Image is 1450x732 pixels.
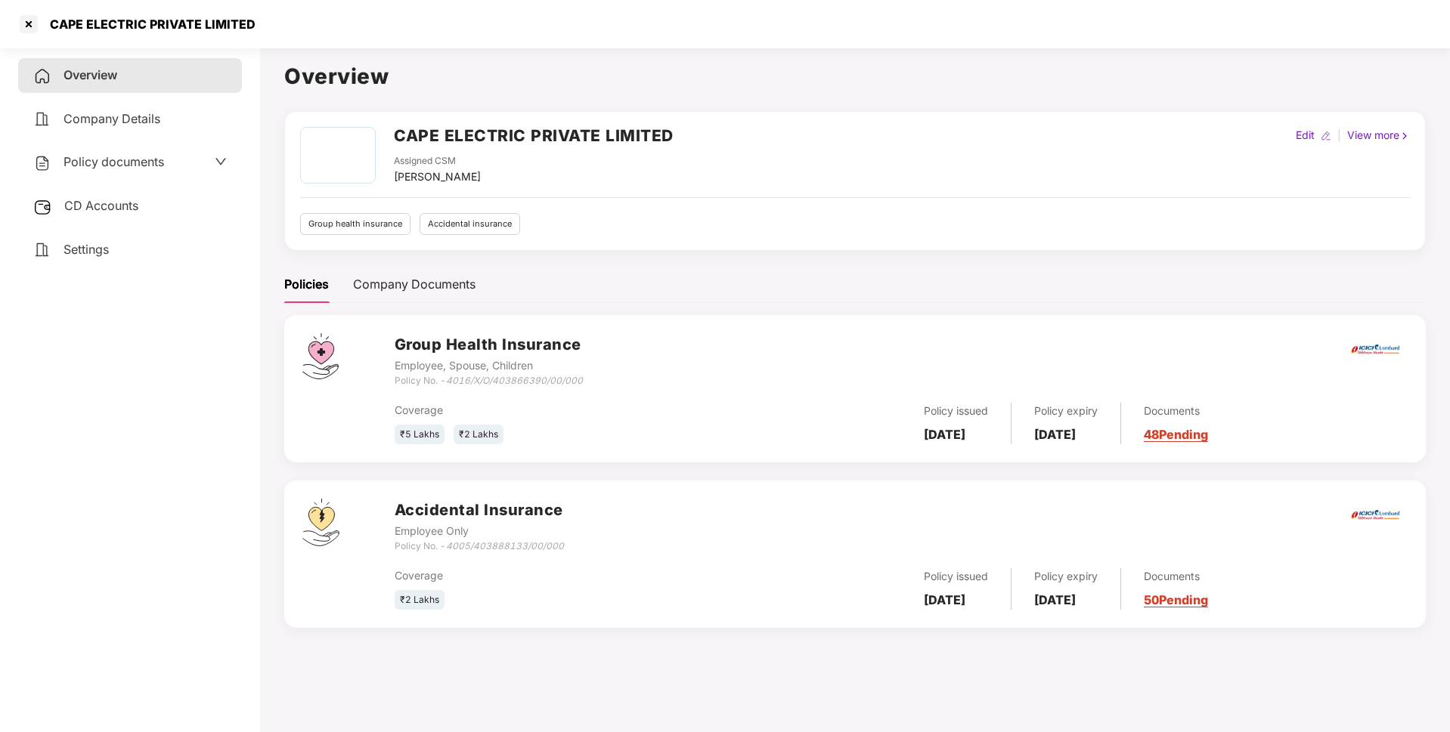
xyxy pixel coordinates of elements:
[446,375,583,386] i: 4016/X/O/403866390/00/000
[1034,403,1098,419] div: Policy expiry
[924,403,988,419] div: Policy issued
[284,275,329,294] div: Policies
[1144,592,1208,607] a: 50 Pending
[1144,568,1208,585] div: Documents
[1321,131,1331,141] img: editIcon
[64,111,160,126] span: Company Details
[394,123,674,148] h2: CAPE ELECTRIC PRIVATE LIMITED
[395,523,564,539] div: Employee Only
[64,198,138,213] span: CD Accounts
[302,499,339,546] img: svg+xml;base64,PHN2ZyB4bWxucz0iaHR0cDovL3d3dy53My5vcmcvMjAwMC9zdmciIHdpZHRoPSI0OS4zMjEiIGhlaWdodD...
[1348,505,1402,524] img: icici.png
[924,568,988,585] div: Policy issued
[395,499,564,522] h3: Accidental Insurance
[33,154,51,172] img: svg+xml;base64,PHN2ZyB4bWxucz0iaHR0cDovL3d3dy53My5vcmcvMjAwMC9zdmciIHdpZHRoPSIyNCIgaGVpZ2h0PSIyNC...
[1399,131,1410,141] img: rightIcon
[1344,127,1413,144] div: View more
[395,357,583,374] div: Employee, Spouse, Children
[924,427,965,442] b: [DATE]
[215,156,227,168] span: down
[395,333,583,357] h3: Group Health Insurance
[284,60,1426,93] h1: Overview
[395,425,445,445] div: ₹5 Lakhs
[1034,427,1076,442] b: [DATE]
[1144,427,1208,442] a: 48 Pending
[1144,403,1208,419] div: Documents
[1034,568,1098,585] div: Policy expiry
[33,241,51,259] img: svg+xml;base64,PHN2ZyB4bWxucz0iaHR0cDovL3d3dy53My5vcmcvMjAwMC9zdmciIHdpZHRoPSIyNCIgaGVpZ2h0PSIyNC...
[394,168,481,185] div: [PERSON_NAME]
[300,213,411,235] div: Group health insurance
[395,590,445,610] div: ₹2 Lakhs
[33,67,51,85] img: svg+xml;base64,PHN2ZyB4bWxucz0iaHR0cDovL3d3dy53My5vcmcvMjAwMC9zdmciIHdpZHRoPSIyNCIgaGVpZ2h0PSIyNC...
[420,213,520,235] div: Accidental insurance
[302,333,339,379] img: svg+xml;base64,PHN2ZyB4bWxucz0iaHR0cDovL3d3dy53My5vcmcvMjAwMC9zdmciIHdpZHRoPSI0Ny43MTQiIGhlaWdodD...
[1348,340,1402,359] img: icici.png
[924,592,965,607] b: [DATE]
[395,402,733,419] div: Coverage
[64,67,117,82] span: Overview
[64,242,109,257] span: Settings
[1334,127,1344,144] div: |
[395,374,583,388] div: Policy No. -
[395,567,733,584] div: Coverage
[395,539,564,554] div: Policy No. -
[1293,127,1318,144] div: Edit
[454,425,503,445] div: ₹2 Lakhs
[33,110,51,128] img: svg+xml;base64,PHN2ZyB4bWxucz0iaHR0cDovL3d3dy53My5vcmcvMjAwMC9zdmciIHdpZHRoPSIyNCIgaGVpZ2h0PSIyNC...
[353,275,476,294] div: Company Documents
[394,154,481,168] div: Assigned CSM
[41,17,256,32] div: CAPE ELECTRIC PRIVATE LIMITED
[446,540,564,551] i: 4005/403888133/00/000
[33,198,52,216] img: svg+xml;base64,PHN2ZyB3aWR0aD0iMjUiIGhlaWdodD0iMjQiIHZpZXdCb3g9IjAgMCAyNSAyNCIgZmlsbD0ibm9uZSIgeG...
[64,154,164,169] span: Policy documents
[1034,592,1076,607] b: [DATE]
